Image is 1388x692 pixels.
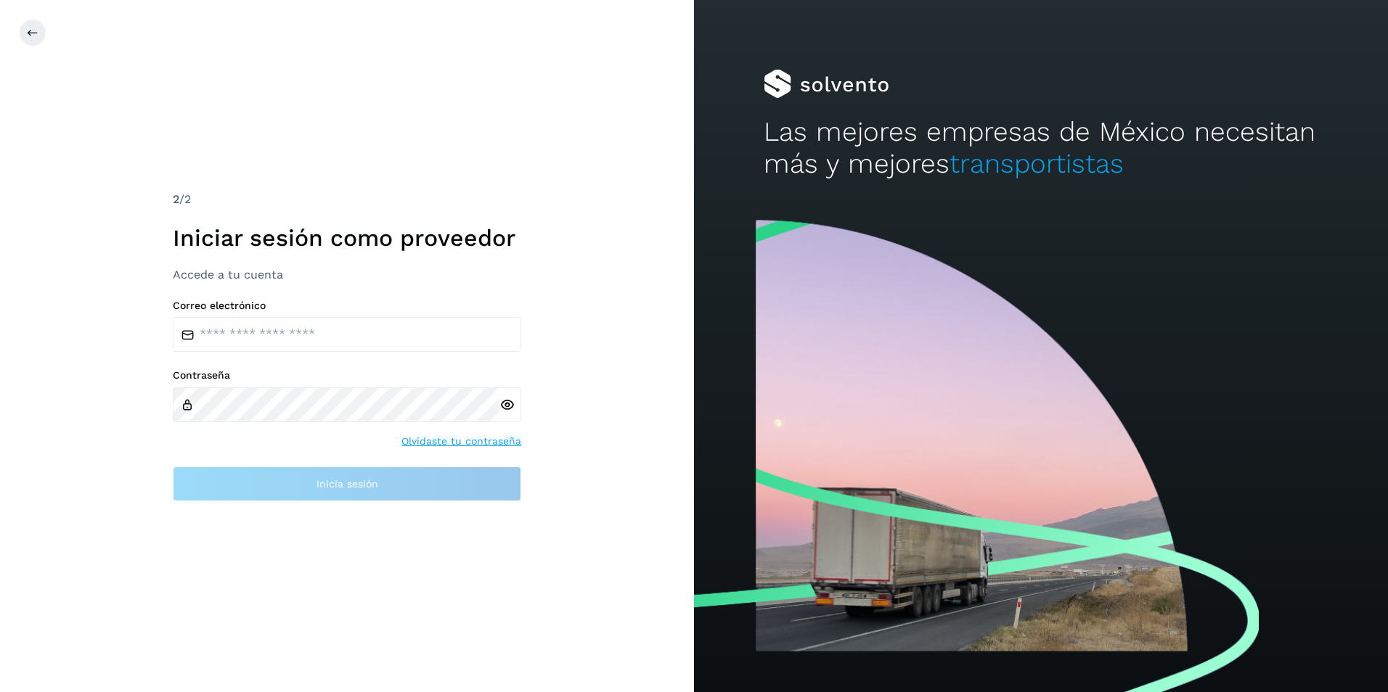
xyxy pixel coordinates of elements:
[173,192,179,206] span: 2
[764,116,1319,181] h2: Las mejores empresas de México necesitan más y mejores
[173,224,521,252] h1: Iniciar sesión como proveedor
[950,148,1124,179] span: transportistas
[173,466,521,501] button: Inicia sesión
[173,268,521,281] h3: Accede a tu cuenta
[173,191,521,208] div: /2
[317,479,378,489] span: Inicia sesión
[173,300,521,312] label: Correo electrónico
[173,369,521,382] label: Contraseña
[401,434,521,449] a: Olvidaste tu contraseña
